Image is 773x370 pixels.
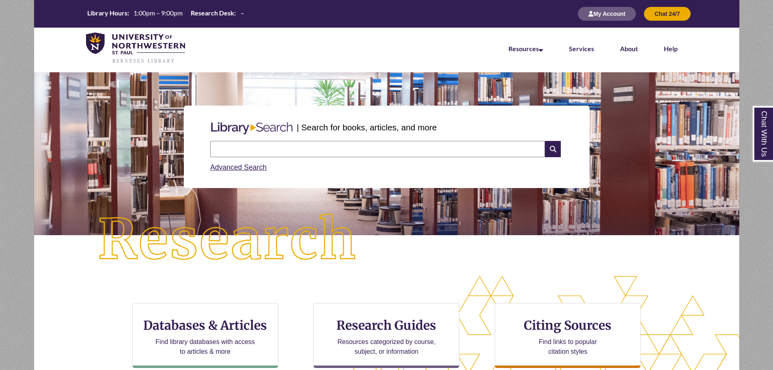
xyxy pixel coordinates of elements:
p: Find links to popular citation styles [528,337,607,357]
a: Databases & Articles Find library databases with access to articles & more [132,303,278,368]
img: UNWSP Library Logo [86,32,185,64]
button: Chat 24/7 [644,7,690,21]
th: Research Desk: [187,9,237,17]
a: Citing Sources Find links to popular citation styles [495,303,641,368]
p: Find library databases with access to articles & more [152,337,258,357]
th: Library Hours: [84,9,130,17]
h3: Citing Sources [519,318,618,333]
a: Services [569,45,594,52]
span: – [241,9,244,17]
h3: Databases & Articles [139,318,271,333]
a: Research Guides Resources categorized by course, subject, or information [313,303,459,368]
button: My Account [578,7,636,21]
p: Resources categorized by course, subject, or information [334,337,439,357]
a: Hours Today [84,9,248,19]
a: Chat 24/7 [644,10,690,17]
p: | Search for books, articles, and more [297,121,437,134]
a: Resources [508,45,543,52]
span: 1:00pm – 9:00pm [133,9,183,17]
img: Research [69,185,386,295]
img: Libary Search [207,119,297,138]
i: Search [545,141,560,157]
a: About [620,45,638,52]
a: Advanced Search [210,163,267,171]
a: My Account [578,10,636,17]
h3: Research Guides [320,318,452,333]
a: Help [664,45,678,52]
